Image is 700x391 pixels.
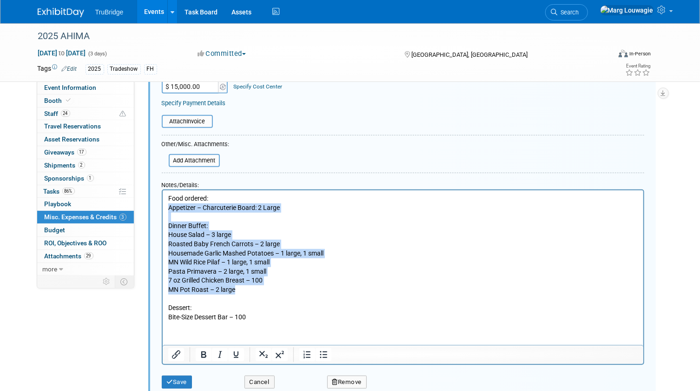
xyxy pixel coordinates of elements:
button: Subscript [255,348,271,361]
a: Search [545,4,588,20]
button: Bold [195,348,211,361]
div: FH [144,64,157,74]
span: Travel Reservations [45,122,101,130]
td: Tags [38,64,77,74]
a: Budget [37,224,134,236]
a: Staff24 [37,108,134,120]
div: 2025 AHIMA [35,28,599,45]
a: Misc. Expenses & Credits3 [37,211,134,223]
span: Search [558,9,579,16]
a: Asset Reservations [37,133,134,146]
img: ExhibitDay [38,8,84,17]
button: Remove [327,376,367,389]
span: Potential Scheduling Conflict -- at least one attendee is tagged in another overlapping event. [120,110,126,118]
span: ROI, Objectives & ROO [45,239,107,247]
span: Staff [45,110,70,117]
span: Budget [45,226,66,234]
button: Numbered list [299,348,315,361]
span: Event Information [45,84,97,91]
div: Event Rating [626,64,651,68]
button: Committed [194,49,250,59]
a: Edit [62,66,77,72]
span: 17 [77,148,86,155]
div: 2025 [86,64,104,74]
a: Tasks86% [37,185,134,198]
span: more [43,265,58,273]
span: 29 [84,252,93,259]
a: ROI, Objectives & ROO [37,237,134,249]
td: Personalize Event Tab Strip [99,276,115,288]
span: 24 [61,110,70,117]
span: [GEOGRAPHIC_DATA], [GEOGRAPHIC_DATA] [411,51,528,58]
div: In-Person [629,50,651,57]
button: Cancel [244,376,275,389]
img: Marg Louwagie [600,5,654,15]
a: Giveaways17 [37,146,134,159]
span: 86% [62,188,75,195]
span: to [58,49,66,57]
span: (3 days) [88,51,107,57]
span: Shipments [45,162,85,169]
button: Insert/edit link [168,348,184,361]
a: Attachments29 [37,250,134,263]
a: Specify Cost Center [233,83,282,90]
span: 2 [78,162,85,169]
span: Misc. Expenses & Credits [45,213,126,221]
div: Other/Misc. Attachments: [162,140,230,151]
a: more [37,263,134,276]
span: Sponsorships [45,175,94,182]
span: Tasks [44,188,75,195]
span: 3 [119,214,126,221]
a: Event Information [37,81,134,94]
button: Bullet list [315,348,331,361]
i: Booth reservation complete [66,98,71,103]
a: Sponsorships1 [37,172,134,185]
img: Format-Inperson.png [619,50,628,57]
span: Booth [45,97,73,104]
button: Save [162,376,192,389]
iframe: Rich Text Area [163,190,643,345]
div: Notes/Details: [162,177,644,189]
span: Asset Reservations [45,135,100,143]
span: Playbook [45,200,72,208]
span: 1 [87,175,94,182]
div: Event Format [561,48,651,62]
td: Toggle Event Tabs [115,276,134,288]
span: Attachments [45,252,93,260]
a: Playbook [37,198,134,210]
a: Specify Payment Details [162,100,226,107]
span: Giveaways [45,148,86,156]
a: Shipments2 [37,159,134,172]
span: TruBridge [95,8,124,16]
a: Travel Reservations [37,120,134,133]
a: Booth [37,94,134,107]
button: Superscript [271,348,287,361]
button: Underline [228,348,244,361]
span: [DATE] [DATE] [38,49,86,57]
div: Tradeshow [107,64,141,74]
button: Italic [211,348,227,361]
